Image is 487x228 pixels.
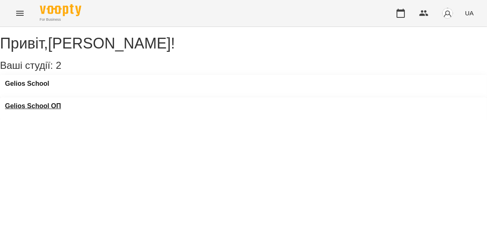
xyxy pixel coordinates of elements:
button: UA [462,5,477,21]
span: 2 [56,60,61,71]
span: For Business [40,17,81,22]
img: avatar_s.png [442,7,453,19]
img: Voopty Logo [40,4,81,16]
a: Gelios School ОП [5,102,61,110]
button: Menu [10,3,30,23]
a: Gelios School [5,80,49,87]
span: UA [465,9,474,17]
